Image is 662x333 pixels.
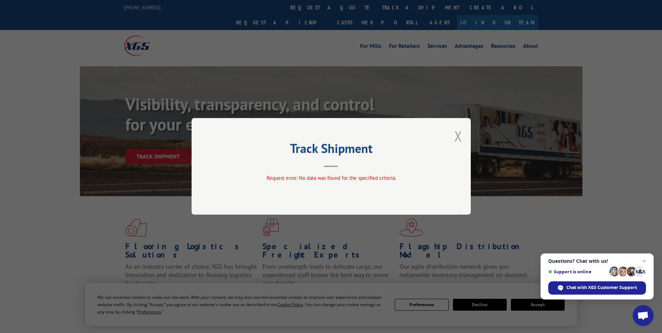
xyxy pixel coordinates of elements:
[454,127,462,145] button: Close modal
[548,281,646,295] div: Chat with XGS Customer Support
[266,175,396,182] span: Request error: No data was found for the specified criteria.
[633,305,654,326] div: Open chat
[548,258,646,264] span: Questions? Chat with us!
[548,269,607,274] span: Support is online
[640,257,648,265] span: Close chat
[566,284,637,291] span: Chat with XGS Customer Support
[226,143,436,157] h2: Track Shipment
